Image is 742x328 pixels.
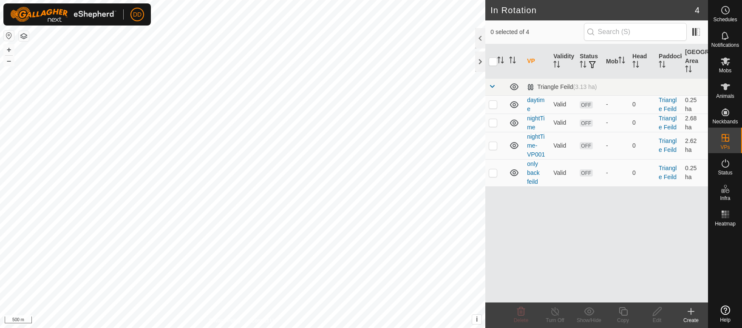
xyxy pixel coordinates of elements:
span: Status [718,170,732,175]
td: 0 [629,95,655,114]
p-sorticon: Activate to sort [685,67,692,74]
span: OFF [580,101,592,108]
div: - [606,168,626,177]
span: Schedules [713,17,737,22]
td: Valid [550,159,576,186]
button: + [4,45,14,55]
span: Notifications [711,43,739,48]
img: Gallagher Logo [10,7,116,22]
p-sorticon: Activate to sort [509,58,516,65]
span: OFF [580,169,592,177]
a: Privacy Policy [209,317,241,325]
span: i [476,316,478,323]
span: Delete [514,317,529,323]
a: Triangle Feild [659,165,677,180]
a: Help [708,302,742,326]
td: 0.25 ha [682,159,708,186]
th: Status [576,44,603,79]
a: Contact Us [251,317,276,325]
p-sorticon: Activate to sort [659,62,666,69]
button: Map Layers [19,31,29,41]
a: daytime [527,97,544,112]
th: VP [524,44,550,79]
p-sorticon: Activate to sort [632,62,639,69]
input: Search (S) [584,23,687,41]
td: Valid [550,132,576,159]
span: Neckbands [712,119,738,124]
td: Valid [550,114,576,132]
span: 4 [695,4,700,17]
p-sorticon: Activate to sort [618,58,625,65]
span: OFF [580,142,592,149]
p-sorticon: Activate to sort [553,62,560,69]
div: Create [674,317,708,324]
div: Turn Off [538,317,572,324]
div: - [606,141,626,150]
div: Show/Hide [572,317,606,324]
span: Heatmap [715,221,736,226]
a: nightTime-VP001 [527,133,545,158]
span: OFF [580,120,592,127]
td: Valid [550,95,576,114]
td: 2.62 ha [682,132,708,159]
button: – [4,56,14,66]
span: Infra [720,196,730,201]
th: [GEOGRAPHIC_DATA] Area [682,44,708,79]
div: - [606,100,626,109]
td: 0 [629,114,655,132]
td: 0 [629,132,655,159]
h2: In Rotation [490,5,695,15]
a: Triangle Feild [659,137,677,153]
span: DD [133,10,142,19]
th: Validity [550,44,576,79]
p-sorticon: Activate to sort [497,58,504,65]
a: Triangle Feild [659,115,677,131]
a: only back feild [527,160,540,185]
a: nightTime [527,115,545,131]
span: 0 selected of 4 [490,28,583,37]
div: Triangle Feild [527,83,597,91]
p-sorticon: Activate to sort [580,62,586,69]
th: Head [629,44,655,79]
td: 0.25 ha [682,95,708,114]
div: Copy [606,317,640,324]
button: Reset Map [4,31,14,41]
div: - [606,118,626,127]
span: Animals [716,94,734,99]
div: Edit [640,317,674,324]
span: Help [720,317,731,322]
td: 2.68 ha [682,114,708,132]
th: Paddock [655,44,682,79]
span: Mobs [719,68,731,73]
td: 0 [629,159,655,186]
a: Triangle Feild [659,97,677,112]
span: (3.13 ha) [573,83,597,90]
span: VPs [720,145,730,150]
th: Mob [603,44,629,79]
button: i [472,315,481,324]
